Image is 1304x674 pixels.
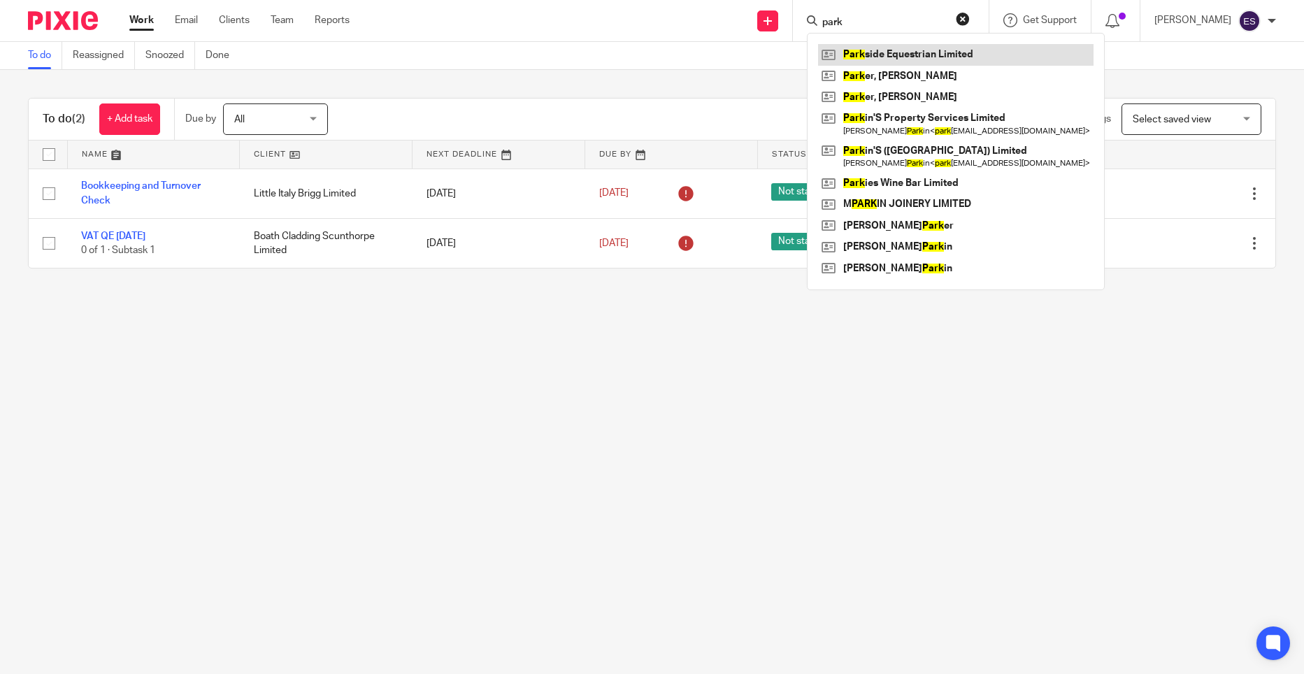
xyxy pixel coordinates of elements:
[271,13,294,27] a: Team
[821,17,947,29] input: Search
[234,115,245,124] span: All
[43,112,85,127] h1: To do
[28,42,62,69] a: To do
[219,13,250,27] a: Clients
[206,42,240,69] a: Done
[129,13,154,27] a: Work
[81,181,201,205] a: Bookkeeping and Turnover Check
[73,42,135,69] a: Reassigned
[315,13,350,27] a: Reports
[81,245,155,255] span: 0 of 1 · Subtask 1
[599,238,629,248] span: [DATE]
[240,168,413,218] td: Little Italy Brigg Limited
[240,218,413,268] td: Boath Cladding Scunthorpe Limited
[413,168,585,218] td: [DATE]
[28,11,98,30] img: Pixie
[599,189,629,199] span: [DATE]
[175,13,198,27] a: Email
[771,233,835,250] span: Not started
[185,112,216,126] p: Due by
[72,113,85,124] span: (2)
[771,183,835,201] span: Not started
[1238,10,1261,32] img: svg%3E
[413,218,585,268] td: [DATE]
[99,103,160,135] a: + Add task
[145,42,195,69] a: Snoozed
[81,231,145,241] a: VAT QE [DATE]
[1023,15,1077,25] span: Get Support
[1154,13,1231,27] p: [PERSON_NAME]
[1133,115,1211,124] span: Select saved view
[956,12,970,26] button: Clear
